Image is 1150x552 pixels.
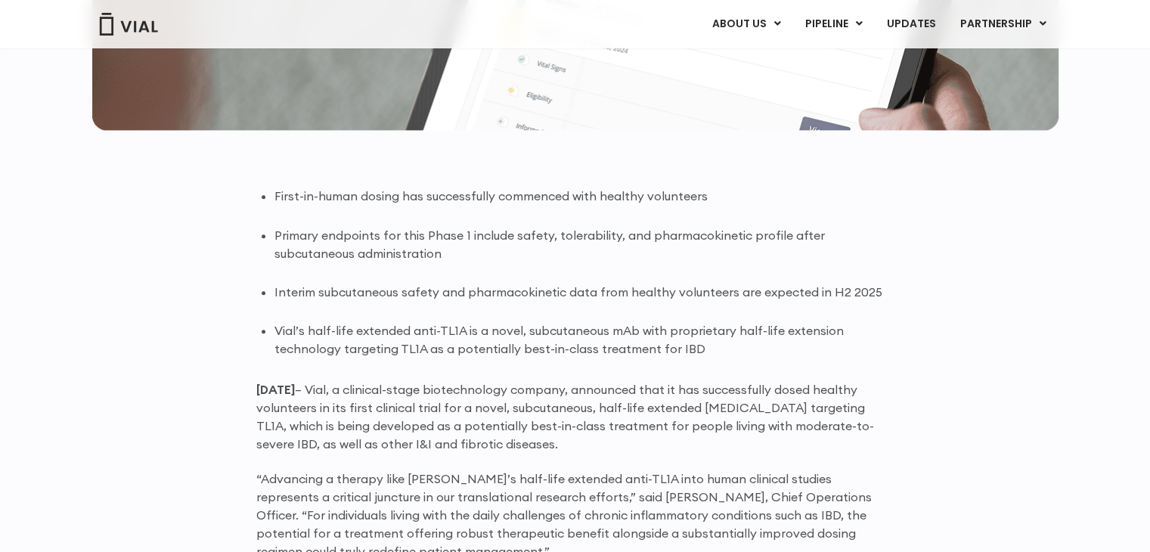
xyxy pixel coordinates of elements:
[792,11,873,37] a: PIPELINEMenu Toggle
[947,11,1058,37] a: PARTNERSHIPMenu Toggle
[256,382,295,397] strong: [DATE]
[699,11,792,37] a: ABOUT USMenu Toggle
[874,11,947,37] a: UPDATES
[256,380,894,453] p: – Vial, a clinical-stage biotechnology company, announced that it has successfully dosed healthy ...
[98,13,159,36] img: Vial Logo
[274,187,894,205] li: First-in-human dosing has successfully commenced with healthy volunteers
[274,321,894,358] li: Vial’s half-life extended anti-TL1A is a novel, subcutaneous mAb with proprietary half-life exten...
[274,283,894,301] li: Interim subcutaneous safety and pharmacokinetic data from healthy volunteers are expected in H2 2025
[274,226,894,262] li: Primary endpoints for this Phase 1 include safety, tolerability, and pharmacokinetic profile afte...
